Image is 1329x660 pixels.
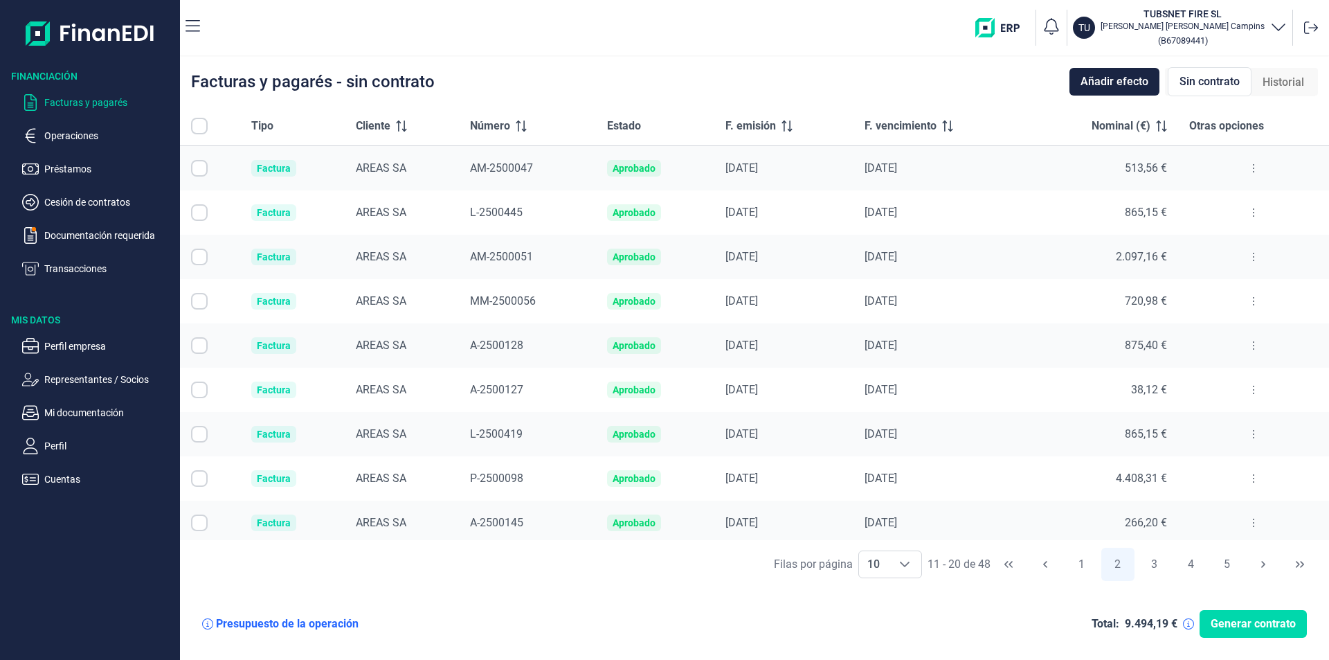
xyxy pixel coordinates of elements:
[1029,548,1062,581] button: Previous Page
[44,94,174,111] p: Facturas y pagarés
[1125,206,1167,219] span: 865,15 €
[865,294,1015,308] div: [DATE]
[44,227,174,244] p: Documentación requerida
[1116,472,1167,485] span: 4.408,31 €
[1137,548,1170,581] button: Page 3
[191,426,208,443] div: Row Selected null
[22,471,174,488] button: Cuentas
[1092,118,1150,134] span: Nominal (€)
[470,472,523,485] span: P-2500098
[356,516,406,529] span: AREAS SA
[191,293,208,310] div: Row Selected null
[22,371,174,388] button: Representantes / Socios
[22,338,174,355] button: Perfil empresa
[613,296,656,307] div: Aprobado
[44,127,174,144] p: Operaciones
[865,427,1015,441] div: [DATE]
[1168,67,1251,96] div: Sin contrato
[725,339,842,353] div: [DATE]
[613,251,656,262] div: Aprobado
[725,427,842,441] div: [DATE]
[470,383,523,396] span: A-2500127
[356,206,406,219] span: AREAS SA
[1125,617,1177,631] div: 9.494,19 €
[1158,35,1208,46] small: Copiar cif
[470,161,533,175] span: AM-2500047
[191,382,208,398] div: Row Selected null
[44,438,174,454] p: Perfil
[865,516,1015,530] div: [DATE]
[1073,7,1287,48] button: TUTUBSNET FIRE SL[PERSON_NAME] [PERSON_NAME] Campins(B67089441)
[1125,516,1167,529] span: 266,20 €
[1101,21,1265,32] p: [PERSON_NAME] [PERSON_NAME] Campins
[1247,548,1280,581] button: Next Page
[865,472,1015,485] div: [DATE]
[356,339,406,352] span: AREAS SA
[1200,610,1307,638] button: Generar contrato
[470,339,523,352] span: A-2500128
[470,206,523,219] span: L-2500445
[470,516,523,529] span: A-2500145
[975,18,1030,37] img: erp
[865,383,1015,397] div: [DATE]
[725,383,842,397] div: [DATE]
[44,161,174,177] p: Préstamos
[1251,69,1315,96] div: Historial
[1131,383,1167,396] span: 38,12 €
[725,516,842,530] div: [DATE]
[22,227,174,244] button: Documentación requerida
[257,473,291,484] div: Factura
[257,340,291,351] div: Factura
[1179,73,1240,90] span: Sin contrato
[257,517,291,528] div: Factura
[356,383,406,396] span: AREAS SA
[22,260,174,277] button: Transacciones
[191,249,208,265] div: Row Selected null
[1101,548,1134,581] button: Page 2
[191,118,208,134] div: All items unselected
[22,404,174,421] button: Mi documentación
[44,371,174,388] p: Representantes / Socios
[859,551,888,578] span: 10
[356,250,406,263] span: AREAS SA
[888,551,921,578] div: Choose
[1125,161,1167,175] span: 513,56 €
[470,427,523,440] span: L-2500419
[22,94,174,111] button: Facturas y pagarés
[1174,548,1207,581] button: Page 4
[44,404,174,421] p: Mi documentación
[1125,294,1167,307] span: 720,98 €
[44,260,174,277] p: Transacciones
[613,163,656,174] div: Aprobado
[44,338,174,355] p: Perfil empresa
[44,194,174,211] p: Cesión de contratos
[725,206,842,220] div: [DATE]
[1081,73,1148,90] span: Añadir efecto
[992,548,1025,581] button: First Page
[613,517,656,528] div: Aprobado
[613,384,656,395] div: Aprobado
[1263,74,1304,91] span: Historial
[725,161,842,175] div: [DATE]
[26,11,155,55] img: Logo de aplicación
[22,127,174,144] button: Operaciones
[191,160,208,177] div: Row Selected null
[725,294,842,308] div: [DATE]
[356,294,406,307] span: AREAS SA
[1283,548,1317,581] button: Last Page
[22,438,174,454] button: Perfil
[470,118,510,134] span: Número
[725,472,842,485] div: [DATE]
[1211,616,1296,632] span: Generar contrato
[257,251,291,262] div: Factura
[613,473,656,484] div: Aprobado
[191,470,208,487] div: Row Selected null
[356,472,406,485] span: AREAS SA
[257,384,291,395] div: Factura
[725,118,776,134] span: F. emisión
[191,337,208,354] div: Row Selected null
[865,250,1015,264] div: [DATE]
[356,161,406,175] span: AREAS SA
[865,161,1015,175] div: [DATE]
[1092,617,1119,631] div: Total:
